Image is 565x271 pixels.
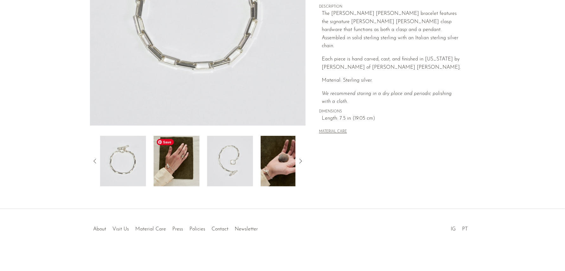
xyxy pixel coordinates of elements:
[100,136,146,186] img: Dunton Ellerkamp Bracelet
[319,109,462,115] span: DIMENSIONS
[319,4,462,10] span: DESCRIPTION
[322,115,462,123] span: Length: 7.5 in (19.05 cm)
[157,139,174,145] span: Save
[448,222,471,234] ul: Social Medias
[322,55,462,72] p: Each piece is hand carved, cast, and finished in [US_STATE] by [PERSON_NAME] of [PERSON_NAME] [PE...
[189,227,205,232] a: Policies
[154,136,200,186] img: Dunton Ellerkamp Bracelet
[112,227,129,232] a: Visit Us
[207,136,253,186] img: Dunton Ellerkamp Bracelet
[322,91,452,104] i: We recommend storing in a dry place and periodic polishing with a cloth.
[451,227,456,232] a: IG
[462,227,468,232] a: PT
[322,77,462,85] p: Material: Sterling silver.
[212,227,228,232] a: Contact
[261,136,307,186] img: Dunton Ellerkamp Bracelet
[322,10,462,50] p: The [PERSON_NAME] [PERSON_NAME] bracelet features the signature [PERSON_NAME] [PERSON_NAME] clasp...
[135,227,166,232] a: Material Care
[172,227,183,232] a: Press
[319,129,347,134] button: MATERIAL CARE
[90,222,261,234] ul: Quick links
[93,227,106,232] a: About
